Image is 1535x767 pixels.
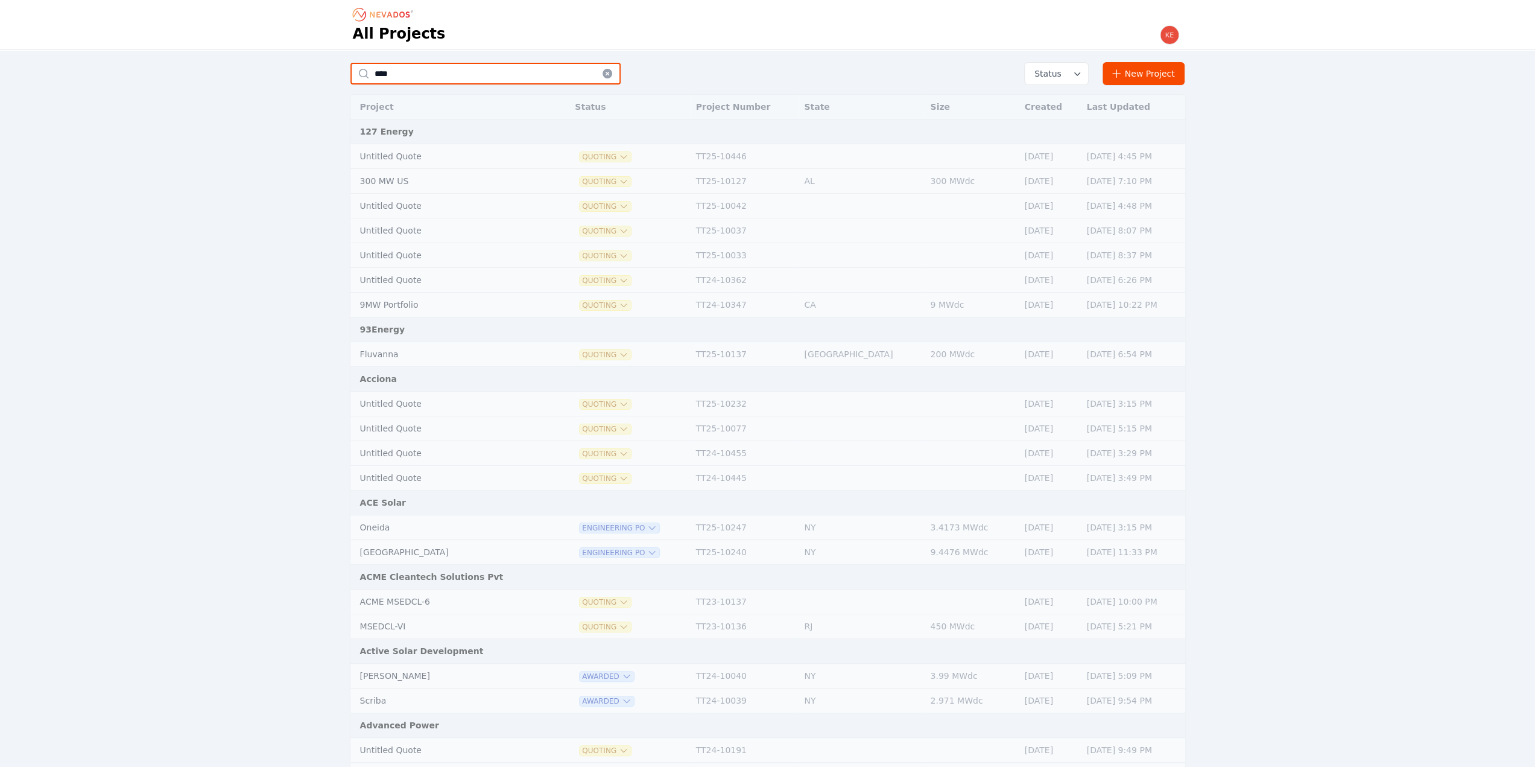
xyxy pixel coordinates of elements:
td: 9MW Portfolio [350,293,539,317]
td: [DATE] [1019,689,1081,713]
td: TT23-10137 [690,590,799,614]
th: Status [569,95,689,119]
td: [DATE] [1019,342,1081,367]
td: Untitled Quote [350,218,539,243]
tr: [GEOGRAPHIC_DATA]Engineering POTT25-10240NY9.4476 MWdc[DATE][DATE] 11:33 PM [350,540,1185,565]
tr: 300 MW USQuotingTT25-10127AL300 MWdc[DATE][DATE] 7:10 PM [350,169,1185,194]
td: TT25-10127 [690,169,799,194]
tr: ACME MSEDCL-6QuotingTT23-10137[DATE][DATE] 10:00 PM [350,590,1185,614]
td: 3.4173 MWdc [924,515,1018,540]
td: Untitled Quote [350,243,539,268]
a: New Project [1103,62,1185,85]
td: [DATE] 10:22 PM [1081,293,1185,317]
tr: Untitled QuoteQuotingTT25-10446[DATE][DATE] 4:45 PM [350,144,1185,169]
tr: Untitled QuoteQuotingTT24-10191[DATE][DATE] 9:49 PM [350,738,1185,763]
span: Awarded [580,672,633,681]
img: kevin.west@nevados.solar [1160,25,1179,45]
td: [DATE] [1019,169,1081,194]
tr: Untitled QuoteQuotingTT24-10445[DATE][DATE] 3:49 PM [350,466,1185,491]
span: Engineering PO [580,523,659,533]
td: Active Solar Development [350,639,1185,664]
td: TT25-10042 [690,194,799,218]
td: [DATE] 11:33 PM [1081,540,1185,565]
td: [DATE] [1019,218,1081,243]
td: 3.99 MWdc [924,664,1018,689]
td: [DATE] 6:54 PM [1081,342,1185,367]
td: NY [798,540,924,565]
td: [DATE] 3:15 PM [1081,392,1185,416]
button: Quoting [580,746,631,756]
span: Quoting [580,301,631,310]
td: 2.971 MWdc [924,689,1018,713]
td: 93Energy [350,317,1185,342]
tr: Untitled QuoteQuotingTT24-10362[DATE][DATE] 6:26 PM [350,268,1185,293]
span: Quoting [580,622,631,632]
td: TT24-10040 [690,664,799,689]
tr: Untitled QuoteQuotingTT25-10033[DATE][DATE] 8:37 PM [350,243,1185,268]
td: Untitled Quote [350,392,539,416]
td: TT23-10136 [690,614,799,639]
td: ACME Cleantech Solutions Pvt [350,565,1185,590]
td: Advanced Power [350,713,1185,738]
th: Project Number [690,95,799,119]
td: [GEOGRAPHIC_DATA] [798,342,924,367]
button: Quoting [580,177,631,186]
tr: Untitled QuoteQuotingTT24-10455[DATE][DATE] 3:29 PM [350,441,1185,466]
tr: ScribaAwardedTT24-10039NY2.971 MWdc[DATE][DATE] 9:54 PM [350,689,1185,713]
td: Untitled Quote [350,466,539,491]
button: Quoting [580,251,631,261]
td: 9 MWdc [924,293,1018,317]
td: TT25-10247 [690,515,799,540]
button: Quoting [580,202,631,211]
button: Quoting [580,399,631,409]
button: Engineering PO [580,548,659,558]
td: TT24-10191 [690,738,799,763]
td: [DATE] 6:26 PM [1081,268,1185,293]
td: [DATE] 5:21 PM [1081,614,1185,639]
td: Untitled Quote [350,144,539,169]
td: TT25-10240 [690,540,799,565]
button: Quoting [580,350,631,360]
td: [DATE] [1019,293,1081,317]
td: 127 Energy [350,119,1185,144]
td: [DATE] [1019,416,1081,441]
td: Untitled Quote [350,738,539,763]
button: Quoting [580,449,631,459]
td: Untitled Quote [350,441,539,466]
span: Quoting [580,597,631,607]
td: [DATE] 8:37 PM [1081,243,1185,268]
span: Quoting [580,424,631,434]
button: Status [1025,63,1088,84]
tr: Untitled QuoteQuotingTT25-10037[DATE][DATE] 8:07 PM [350,218,1185,243]
td: TT25-10033 [690,243,799,268]
tr: Untitled QuoteQuotingTT25-10077[DATE][DATE] 5:15 PM [350,416,1185,441]
td: [DATE] [1019,540,1081,565]
nav: Breadcrumb [353,5,417,24]
tr: FluvannaQuotingTT25-10137[GEOGRAPHIC_DATA]200 MWdc[DATE][DATE] 6:54 PM [350,342,1185,367]
td: [DATE] 3:29 PM [1081,441,1185,466]
td: [DATE] [1019,144,1081,169]
td: [DATE] [1019,466,1081,491]
tr: Untitled QuoteQuotingTT25-10232[DATE][DATE] 3:15 PM [350,392,1185,416]
tr: Untitled QuoteQuotingTT25-10042[DATE][DATE] 4:48 PM [350,194,1185,218]
span: Quoting [580,226,631,236]
td: NY [798,689,924,713]
td: [DATE] [1019,268,1081,293]
button: Quoting [580,474,631,483]
td: TT25-10037 [690,218,799,243]
td: Oneida [350,515,539,540]
td: 450 MWdc [924,614,1018,639]
td: [DATE] 3:15 PM [1081,515,1185,540]
td: Untitled Quote [350,194,539,218]
td: [DATE] [1019,392,1081,416]
td: TT24-10455 [690,441,799,466]
td: TT24-10445 [690,466,799,491]
td: [DATE] 9:49 PM [1081,738,1185,763]
td: NY [798,664,924,689]
span: Status [1030,68,1062,80]
td: [DATE] 10:00 PM [1081,590,1185,614]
